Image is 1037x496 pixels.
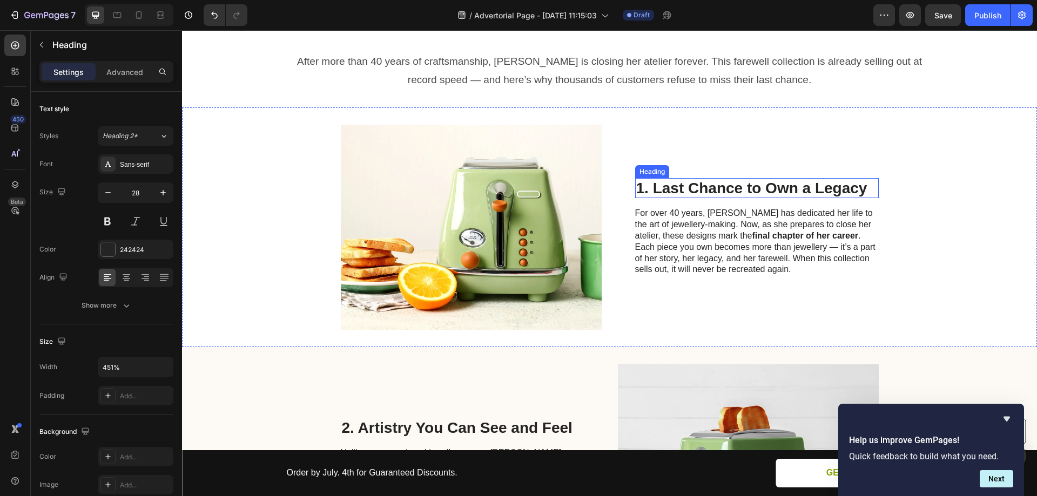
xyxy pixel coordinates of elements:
[120,245,171,255] div: 242424
[39,391,64,400] div: Padding
[39,104,69,114] div: Text style
[453,178,696,245] p: For over 40 years, [PERSON_NAME] has dedicated her life to the art of jewellery-making. Now, as s...
[113,22,742,59] p: After more than 40 years of craftsmanship, [PERSON_NAME] is closing her atelier forever. This far...
[182,30,1037,496] iframe: To enrich screen reader interactions, please activate Accessibility in Grammarly extension settings
[453,176,697,246] div: Rich Text Editor. Editing area: main
[52,38,169,51] p: Heading
[934,11,952,20] span: Save
[8,198,26,206] div: Beta
[39,185,68,200] div: Size
[39,244,56,254] div: Color
[120,452,171,462] div: Add...
[965,4,1011,26] button: Publish
[849,451,1013,461] p: Quick feedback to build what you need.
[120,160,171,169] div: Sans-serif
[570,201,677,210] strong: final chapter of her career
[39,425,92,439] div: Background
[98,357,173,377] input: Auto
[39,131,58,141] div: Styles
[39,270,70,285] div: Align
[634,10,650,20] span: Draft
[474,10,597,21] span: Advertorial Page - [DATE] 11:15:03
[120,480,171,490] div: Add...
[469,10,472,21] span: /
[159,416,402,486] div: Rich Text Editor. Editing area: main
[159,94,420,300] img: gempages_432750572815254551-5ed25677-8b39-4a77-a7f1-a4927b61fc17.webp
[453,148,697,168] h2: Rich Text Editor. Editing area: main
[39,335,68,349] div: Size
[849,434,1013,447] h2: Help us improve GemPages!
[53,66,84,78] p: Settings
[594,429,752,457] a: GET 50% OFF
[160,389,401,407] p: 2. Artistry You Can See and Feel
[159,388,402,408] h2: Rich Text Editor. Editing area: main
[644,437,702,449] p: GET 50% OFF
[39,452,56,461] div: Color
[454,149,696,167] p: 1. Last Chance to Own a Legacy
[849,412,1013,487] div: Help us improve GemPages!
[980,470,1013,487] button: Next question
[71,9,76,22] p: 7
[39,480,58,490] div: Image
[974,10,1001,21] div: Publish
[82,300,132,311] div: Show more
[204,4,247,26] div: Undo/Redo
[925,4,961,26] button: Save
[120,391,171,401] div: Add...
[98,126,173,146] button: Heading 2*
[106,66,143,78] p: Advanced
[1000,412,1013,425] button: Hide survey
[103,131,138,141] span: Heading 2*
[39,159,53,169] div: Font
[159,417,401,485] p: Unlike mass-produced jewellery, every [PERSON_NAME] piece carries the mark of true craftsmanship....
[39,296,173,315] button: Show more
[10,115,26,124] div: 450
[39,362,57,372] div: Width
[112,21,743,60] div: Rich Text Editor. Editing area: main
[4,4,80,26] button: 7
[455,137,485,146] div: Heading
